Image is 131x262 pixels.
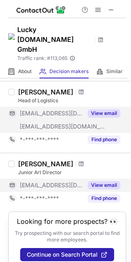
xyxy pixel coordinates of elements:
span: Decision makers [49,68,89,75]
header: Looking for more prospects? 👀 [17,218,118,225]
button: Reveal Button [88,181,120,189]
button: Continue on Search Portal [20,248,114,261]
h1: Lucky [DOMAIN_NAME] GmbH [17,25,91,54]
span: Similar [106,68,123,75]
button: Reveal Button [88,109,120,117]
span: [EMAIL_ADDRESS][DOMAIN_NAME] [20,123,105,130]
span: About [18,68,32,75]
button: Reveal Button [88,194,120,202]
span: [EMAIL_ADDRESS][DOMAIN_NAME] [20,110,83,117]
span: [EMAIL_ADDRESS][DOMAIN_NAME] [20,182,83,189]
p: Try prospecting with our search portal to find more employees. [14,230,120,243]
span: Continue on Search Portal [27,251,98,258]
button: Reveal Button [88,136,120,144]
span: Traffic rank: # 113,065 [17,55,68,61]
div: [PERSON_NAME] [18,88,73,96]
img: 405534e1b30a7894a9bbc6481b4aeb8d [8,33,15,50]
div: Head of Logistics [18,97,126,104]
div: Junior Art Director [18,169,126,176]
div: [PERSON_NAME] [18,160,73,168]
img: ContactOut v5.3.10 [16,5,66,15]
